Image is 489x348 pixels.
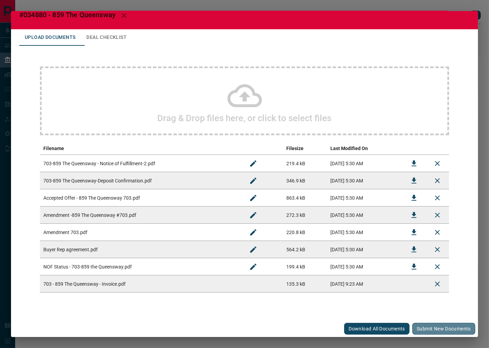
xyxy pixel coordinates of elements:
div: Drag & Drop files here, or click to select files [40,66,449,135]
th: Filename [40,142,242,155]
td: Amendment -859 The Queensway #703.pdf [40,207,242,224]
button: Deal Checklist [81,29,132,46]
button: Remove File [429,224,446,241]
button: Rename [245,172,262,189]
td: [DATE] 5:30 AM [327,258,402,275]
td: 220.8 kB [283,224,327,241]
td: 703-859 The Queensway-Deposit Confirmation.pdf [40,172,242,189]
button: Remove File [429,172,446,189]
td: 703-859 The Queensway - Notice of Fulfillment-2.pdf [40,155,242,172]
td: Accepted Offer - 859 The Queensway 703.pdf [40,189,242,207]
td: [DATE] 5:30 AM [327,224,402,241]
button: Remove File [429,207,446,223]
button: Download All Documents [344,323,410,335]
button: Delete [429,276,446,292]
td: [DATE] 9:23 AM [327,275,402,293]
button: Rename [245,224,262,241]
span: #034880 - 859 The Queensway [19,11,116,19]
th: delete file action column [426,142,449,155]
button: Rename [245,155,262,172]
button: Submit new documents [412,323,475,335]
th: Last Modified On [327,142,402,155]
td: 346.9 kB [283,172,327,189]
button: Download [406,172,422,189]
button: Download [406,155,422,172]
th: Filesize [283,142,327,155]
td: [DATE] 5:30 AM [327,172,402,189]
td: 199.4 kB [283,258,327,275]
button: Remove File [429,259,446,275]
button: Download [406,190,422,206]
button: Rename [245,259,262,275]
td: 863.4 kB [283,189,327,207]
button: Download [406,259,422,275]
button: Download [406,224,422,241]
td: 219.4 kB [283,155,327,172]
td: Buyer Rep agreement.pdf [40,241,242,258]
td: [DATE] 5:30 AM [327,155,402,172]
button: Rename [245,207,262,223]
td: 135.3 kB [283,275,327,293]
button: Remove File [429,241,446,258]
th: edit column [242,142,283,155]
button: Remove File [429,190,446,206]
button: Remove File [429,155,446,172]
h2: Drag & Drop files here, or click to select files [158,113,332,123]
td: [DATE] 5:30 AM [327,189,402,207]
td: Amendment 703.pdf [40,224,242,241]
button: Download [406,241,422,258]
button: Rename [245,241,262,258]
td: 703 - 859 The Queensway - Invoice.pdf [40,275,242,293]
button: Download [406,207,422,223]
button: Upload Documents [19,29,81,46]
td: 272.3 kB [283,207,327,224]
td: [DATE] 5:30 AM [327,207,402,224]
th: download action column [402,142,426,155]
button: Rename [245,190,262,206]
td: [DATE] 5:30 AM [327,241,402,258]
td: 564.2 kB [283,241,327,258]
td: NOF Status - 703-859 the Queensway.pdf [40,258,242,275]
